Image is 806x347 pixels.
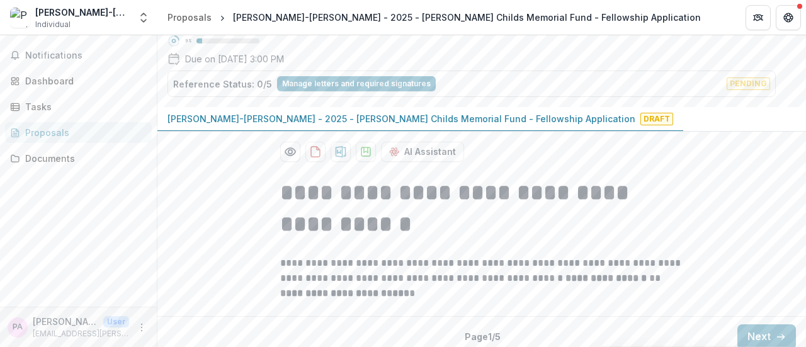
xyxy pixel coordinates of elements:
[356,142,376,162] button: download-proposal
[13,323,23,331] div: Parviz Azimnasab-sorkhabi
[5,45,152,65] button: Notifications
[280,142,300,162] button: Preview 13e777a0-1094-44df-a867-7f15f672fed7-0.pdf
[162,8,706,26] nav: breadcrumb
[5,148,152,169] a: Documents
[25,74,142,88] div: Dashboard
[135,5,152,30] button: Open entity switcher
[381,142,464,162] button: AI Assistant
[5,71,152,91] a: Dashboard
[776,5,801,30] button: Get Help
[25,126,142,139] div: Proposals
[25,100,142,113] div: Tasks
[746,5,771,30] button: Partners
[162,8,217,26] a: Proposals
[5,122,152,143] a: Proposals
[33,315,98,328] p: [PERSON_NAME]-[PERSON_NAME]
[134,320,149,335] button: More
[35,19,71,30] span: Individual
[167,112,635,125] p: [PERSON_NAME]-[PERSON_NAME] - 2025 - [PERSON_NAME] Childs Memorial Fund - Fellowship Application
[35,6,130,19] div: [PERSON_NAME]-[PERSON_NAME]
[25,152,142,165] div: Documents
[305,142,326,162] button: download-proposal
[277,76,436,91] button: view-reference
[185,52,284,65] p: Due on [DATE] 3:00 PM
[167,11,212,24] div: Proposals
[185,37,191,45] p: 9 %
[727,77,770,90] span: Pending
[5,96,152,117] a: Tasks
[331,142,351,162] button: download-proposal
[33,328,129,339] p: [EMAIL_ADDRESS][PERSON_NAME][DOMAIN_NAME]
[465,330,501,343] p: Page 1 / 5
[25,50,147,61] span: Notifications
[103,316,129,327] p: User
[233,11,701,24] div: [PERSON_NAME]-[PERSON_NAME] - 2025 - [PERSON_NAME] Childs Memorial Fund - Fellowship Application
[173,77,272,91] p: Reference Status: 0/5
[10,8,30,28] img: Parviz Azimnasab-sorkhabi
[640,113,673,125] span: Draft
